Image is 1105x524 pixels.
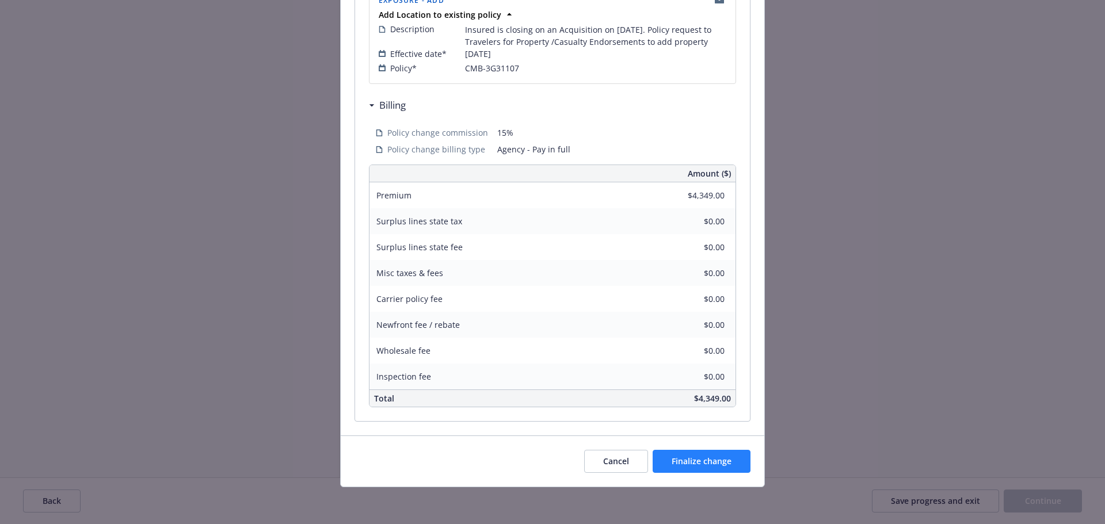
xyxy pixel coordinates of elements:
span: Surplus lines state fee [376,242,463,253]
span: Policy* [390,62,417,74]
strong: Add Location to existing policy [379,9,501,20]
button: Finalize change [653,450,750,473]
input: 0.00 [657,239,731,256]
span: Carrier policy fee [376,293,443,304]
span: Misc taxes & fees [376,267,443,278]
span: [DATE] [465,48,491,60]
span: Agency - Pay in full [497,143,729,155]
span: Description [390,23,435,35]
span: Surplus lines state tax [376,216,462,227]
span: Finalize change [672,456,731,466]
span: Policy change billing type [387,143,485,155]
input: 0.00 [657,316,731,334]
input: 0.00 [657,265,731,282]
div: Billing [369,98,406,113]
span: Policy change commission [387,127,488,139]
span: $4,349.00 [694,393,731,404]
input: 0.00 [657,213,731,230]
span: CMB-3G31107 [465,62,519,74]
span: Inspection fee [376,371,431,382]
span: Effective date* [390,48,447,60]
button: Cancel [584,450,648,473]
span: Cancel [603,456,629,466]
h3: Billing [379,98,406,113]
input: 0.00 [657,342,731,359]
input: 0.00 [657,368,731,385]
input: 0.00 [657,290,731,308]
span: Wholesale fee [376,345,430,356]
span: Premium [376,190,411,201]
input: 0.00 [657,187,731,204]
span: Total [374,393,394,404]
span: 15% [497,127,729,139]
span: Newfront fee / rebate [376,319,460,330]
span: Insured is closing on an Acquisition on [DATE]. Policy request to Travelers for Property /Casualt... [465,24,726,48]
span: Amount ($) [688,167,731,179]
